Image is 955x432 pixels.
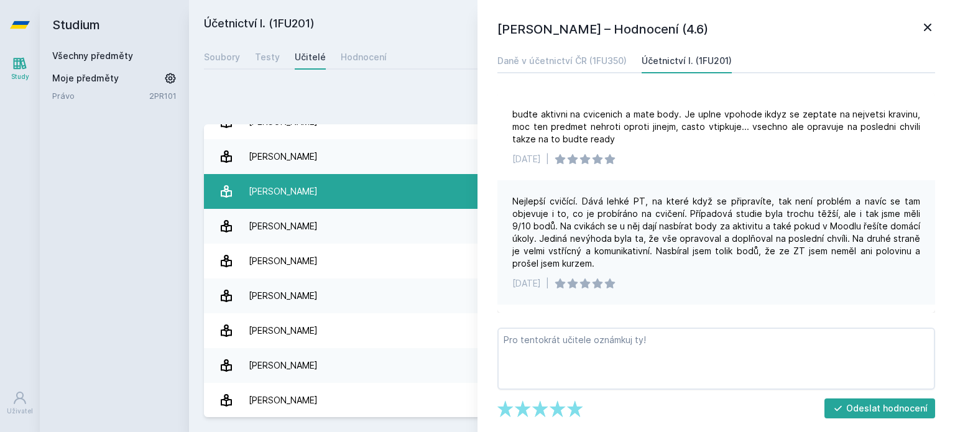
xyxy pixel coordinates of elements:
[512,108,920,145] div: budte aktivni na cvicenich a mate body. Je uplne vpohode ikdyz se zeptate na nejvetsi kravinu, mo...
[204,139,940,174] a: [PERSON_NAME] 13 hodnocení 3.2
[52,72,119,85] span: Moje předměty
[341,51,387,63] div: Hodnocení
[512,277,541,290] div: [DATE]
[295,51,326,63] div: Učitelé
[249,283,318,308] div: [PERSON_NAME]
[249,144,318,169] div: [PERSON_NAME]
[204,174,940,209] a: [PERSON_NAME] 60 hodnocení 2.0
[52,90,149,102] a: Právo
[204,209,940,244] a: [PERSON_NAME] 4 hodnocení 4.3
[11,72,29,81] div: Study
[204,15,801,35] h2: Účetnictví I. (1FU201)
[204,313,940,348] a: [PERSON_NAME] 2 hodnocení 4.5
[249,388,318,413] div: [PERSON_NAME]
[249,318,318,343] div: [PERSON_NAME]
[255,51,280,63] div: Testy
[149,91,177,101] a: 2PR101
[295,45,326,70] a: Učitelé
[204,244,940,278] a: [PERSON_NAME] 8 hodnocení 4.4
[52,50,133,61] a: Všechny předměty
[249,249,318,273] div: [PERSON_NAME]
[204,45,240,70] a: Soubory
[341,45,387,70] a: Hodnocení
[249,353,318,378] div: [PERSON_NAME]
[512,153,541,165] div: [DATE]
[7,407,33,416] div: Uživatel
[546,153,549,165] div: |
[204,348,940,383] a: [PERSON_NAME] 20 hodnocení 4.5
[249,179,318,204] div: [PERSON_NAME]
[546,277,549,290] div: |
[2,384,37,422] a: Uživatel
[204,278,940,313] a: [PERSON_NAME] 2 hodnocení 3.5
[204,51,240,63] div: Soubory
[204,383,940,418] a: [PERSON_NAME] 8 hodnocení 4.6
[249,214,318,239] div: [PERSON_NAME]
[512,195,920,270] div: Nejlepší cvičící. Dává lehké PT, na které když se připravíte, tak není problém a navíc se tam obj...
[824,398,936,418] button: Odeslat hodnocení
[255,45,280,70] a: Testy
[2,50,37,88] a: Study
